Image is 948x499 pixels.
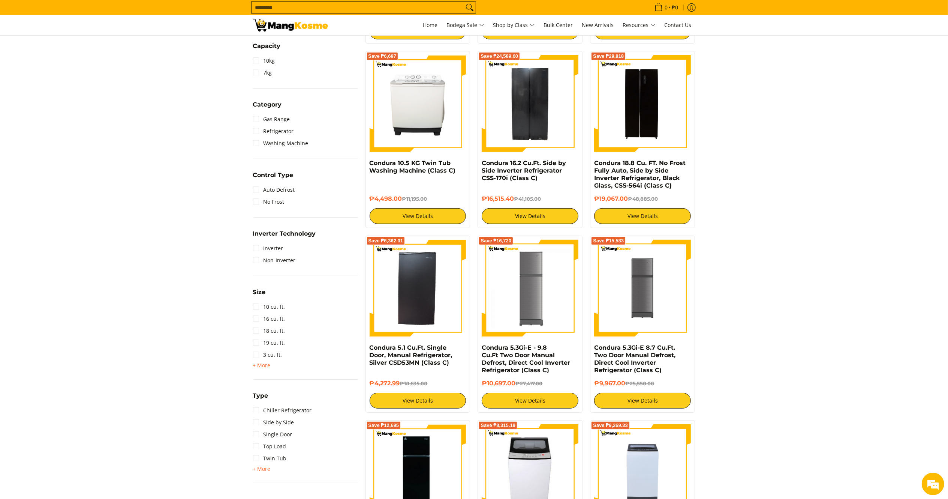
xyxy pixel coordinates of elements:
[253,440,286,452] a: Top Load
[482,393,578,409] a: View Details
[368,423,399,428] span: Save ₱12,695
[515,380,542,386] del: ₱27,417.00
[443,15,488,35] a: Bodega Sale
[490,15,539,35] a: Shop by Class
[253,125,294,137] a: Refrigerator
[253,231,316,242] summary: Open
[652,3,681,12] span: •
[514,196,541,202] del: ₱41,105.00
[253,428,292,440] a: Single Door
[594,240,691,336] img: Condura 5.3Gi-E 8.7 Cu.Ft. Two Door Manual Defrost, Direct Cool Inverter Refrigerator (Class C)
[253,313,285,325] a: 16 cu. ft.
[335,15,695,35] nav: Main Menu
[481,54,518,59] span: Save ₱24,589.60
[253,393,268,399] span: Type
[671,5,680,10] span: ₱0
[253,466,271,472] span: + More
[253,254,296,266] a: Non-Inverter
[482,195,578,203] h6: ₱16,515.40
[419,15,442,35] a: Home
[619,15,659,35] a: Resources
[253,289,266,295] span: Size
[253,196,285,208] a: No Frost
[253,361,271,370] summary: Open
[253,337,285,349] a: 19 cu. ft.
[544,21,573,29] span: Bulk Center
[594,159,686,189] a: Condura 18.8 Cu. FT. No Frost Fully Auto, Side by Side Inverter Refrigerator, Black Glass, CSS-56...
[253,301,285,313] a: 10 cu. ft.
[540,15,577,35] a: Bulk Center
[253,67,272,79] a: 7kg
[482,159,566,182] a: Condura 16.2 Cu.Ft. Side by Side Inverter Refrigerator CSS-170i (Class C)
[253,137,309,149] a: Washing Machine
[253,172,294,184] summary: Open
[253,231,316,237] span: Inverter Technology
[253,172,294,178] span: Control Type
[253,289,266,301] summary: Open
[253,325,285,337] a: 18 cu. ft.
[661,15,695,35] a: Contact Us
[481,239,511,243] span: Save ₱16,720
[370,159,456,174] a: Condura 10.5 KG Twin Tub Washing Machine (Class C)
[370,240,466,337] img: Condura 5.1 Cu.Ft. Single Door, Manual Refrigerator, Silver CSD53MN (Class C)
[482,240,578,337] img: Condura 5.3Gi-E - 9.8 Cu.Ft Two Door Manual Defrost, Direct Cool Inverter Refrigerator (Class C)
[628,196,658,202] del: ₱48,885.00
[253,349,282,361] a: 3 cu. ft.
[253,102,282,108] span: Category
[594,208,691,224] a: View Details
[370,195,466,203] h6: ₱4,498.00
[253,43,281,49] span: Capacity
[253,184,295,196] a: Auto Defrost
[593,54,624,59] span: Save ₱29,818
[253,464,271,473] summary: Open
[400,380,428,386] del: ₱10,635.00
[482,380,578,387] h6: ₱10,697.00
[368,239,403,243] span: Save ₱6,362.01
[253,452,287,464] a: Twin Tub
[370,344,452,366] a: Condura 5.1 Cu.Ft. Single Door, Manual Refrigerator, Silver CSD53MN (Class C)
[253,393,268,404] summary: Open
[594,55,691,152] img: Condura 18.8 Cu. FT. No Frost Fully Auto, Side by Side Inverter Refrigerator, Black Glass, CSS-56...
[253,404,312,416] a: Chiller Refrigerator
[594,195,691,203] h6: ₱19,067.00
[594,380,691,387] h6: ₱9,967.00
[253,43,281,55] summary: Open
[625,380,654,386] del: ₱25,550.00
[594,344,675,374] a: Condura 5.3Gi-E 8.7 Cu.Ft. Two Door Manual Defrost, Direct Cool Inverter Refrigerator (Class C)
[447,21,484,30] span: Bodega Sale
[253,416,294,428] a: Side by Side
[593,423,628,428] span: Save ₱9,269.33
[370,380,466,387] h6: ₱4,272.99
[665,21,692,29] span: Contact Us
[253,113,290,125] a: Gas Range
[482,55,578,152] img: Condura 16.2 Cu.Ft. Side by Side Inverter Refrigerator CSS-170i (Class C)
[594,393,691,409] a: View Details
[593,239,624,243] span: Save ₱15,583
[623,21,656,30] span: Resources
[253,102,282,113] summary: Open
[482,344,570,374] a: Condura 5.3Gi-E - 9.8 Cu.Ft Two Door Manual Defrost, Direct Cool Inverter Refrigerator (Class C)
[582,21,614,29] span: New Arrivals
[664,5,669,10] span: 0
[253,19,328,32] img: Class C Home &amp; Business Appliances: Up to 70% Off l Mang Kosme
[464,2,476,13] button: Search
[253,362,271,368] span: + More
[402,196,427,202] del: ₱11,195.00
[368,54,397,59] span: Save ₱6,697
[423,21,438,29] span: Home
[482,208,578,224] a: View Details
[370,208,466,224] a: View Details
[493,21,535,30] span: Shop by Class
[253,55,275,67] a: 10kg
[370,393,466,409] a: View Details
[370,55,466,152] img: Condura 10.5 KG Twin Tub Washing Machine (Class C)
[481,423,515,428] span: Save ₱8,315.19
[253,242,283,254] a: Inverter
[578,15,618,35] a: New Arrivals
